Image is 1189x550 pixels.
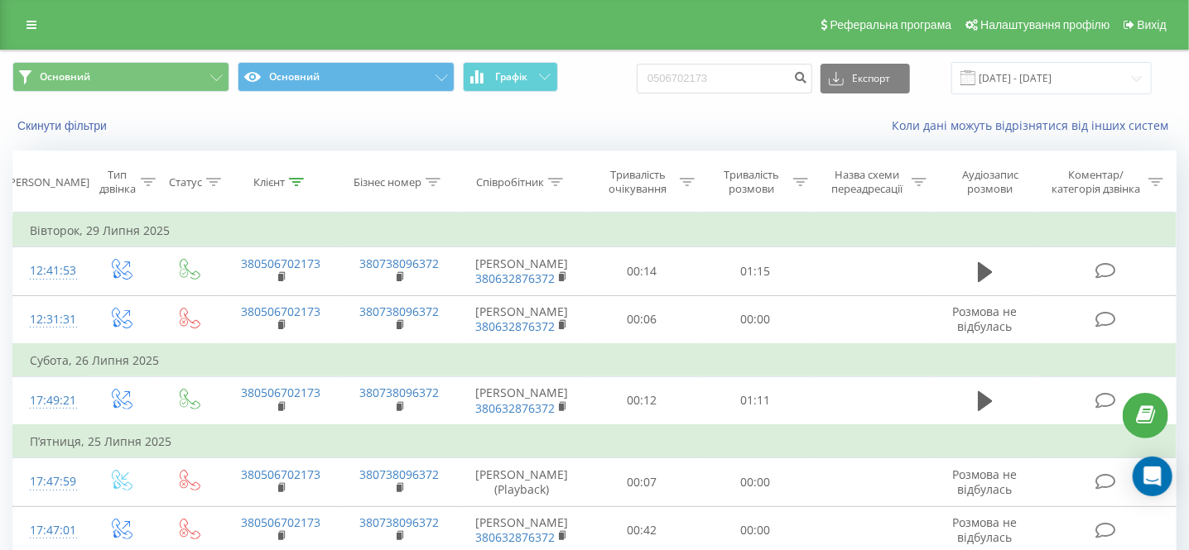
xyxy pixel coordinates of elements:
a: 380738096372 [359,466,439,482]
td: [PERSON_NAME] (Playback) [458,458,585,506]
span: Розмова не відбулась [953,304,1018,334]
a: 380632876372 [475,270,555,286]
td: 00:14 [585,247,699,295]
span: Налаштування профілю [980,18,1110,31]
div: Open Intercom Messenger [1133,457,1172,496]
td: П’ятниця, 25 Липня 2025 [13,425,1177,458]
a: 380506702173 [241,304,320,319]
div: Тип дзвінка [99,168,137,196]
div: Аудіозапис розмови [946,168,1036,196]
td: 01:11 [699,376,812,425]
a: 380506702173 [241,466,320,482]
a: 380738096372 [359,385,439,400]
button: Графік [463,62,558,92]
div: Тривалість очікування [600,168,676,196]
td: 00:00 [699,295,812,344]
span: Розмова не відбулась [953,514,1018,545]
div: Бізнес номер [354,175,421,189]
div: Клієнт [253,175,285,189]
a: 380506702173 [241,385,320,400]
a: 380632876372 [475,400,555,416]
div: Тривалість розмови [714,168,789,196]
td: 00:06 [585,295,699,344]
td: 01:15 [699,247,812,295]
td: Субота, 26 Липня 2025 [13,344,1177,377]
span: Вихід [1138,18,1167,31]
button: Основний [238,62,455,92]
div: Назва схеми переадресації [827,168,907,196]
button: Скинути фільтри [12,118,115,133]
span: Основний [40,70,90,84]
a: 380632876372 [475,529,555,545]
div: Статус [169,175,202,189]
button: Експорт [821,64,910,93]
div: 12:41:53 [30,255,69,287]
td: 00:00 [699,458,812,506]
span: Розмова не відбулась [953,466,1018,497]
div: Коментар/категорія дзвінка [1047,168,1144,196]
a: Коли дані можуть відрізнятися вiд інших систем [892,117,1177,133]
div: 17:47:59 [30,466,69,498]
td: [PERSON_NAME] [458,295,585,344]
td: [PERSON_NAME] [458,247,585,295]
span: Реферальна програма [830,18,952,31]
td: Вівторок, 29 Липня 2025 [13,214,1177,247]
a: 380632876372 [475,318,555,334]
div: 17:47:01 [30,514,69,547]
td: [PERSON_NAME] [458,376,585,425]
a: 380738096372 [359,304,439,319]
a: 380506702173 [241,256,320,271]
td: 00:07 [585,458,699,506]
div: Співробітник [476,175,544,189]
a: 380738096372 [359,256,439,271]
div: [PERSON_NAME] [6,175,89,189]
a: 380738096372 [359,514,439,530]
a: 380506702173 [241,514,320,530]
input: Пошук за номером [637,64,812,93]
td: 00:12 [585,376,699,425]
span: Графік [495,71,527,83]
button: Основний [12,62,229,92]
div: 12:31:31 [30,304,69,336]
div: 17:49:21 [30,385,69,417]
